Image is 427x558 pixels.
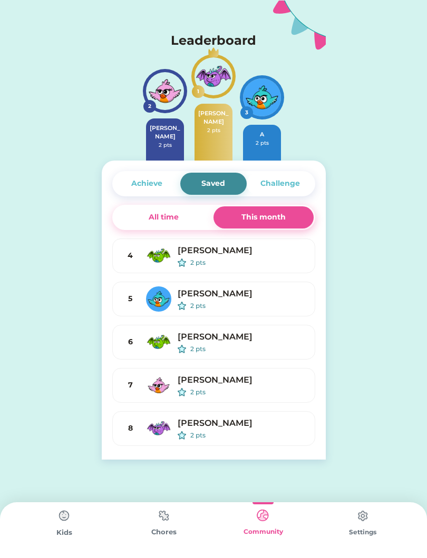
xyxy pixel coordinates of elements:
h4: Leaderboard [171,31,256,50]
div: 8 [121,423,140,434]
div: [PERSON_NAME] [178,287,306,300]
div: 2 pts [190,301,306,311]
div: Settings [313,527,413,537]
div: Challenge [260,178,300,189]
div: 2 [145,102,154,110]
div: [PERSON_NAME] [178,244,306,257]
img: type%3Dkids%2C%20state%3Dselected.svg [253,505,274,526]
div: 2 pts [246,139,278,147]
div: 1 [194,87,202,95]
img: interface-favorite-star--reward-rating-rate-social-star-media-favorite-like-stars.svg [178,388,186,396]
div: 7 [121,380,140,391]
img: MFN-Bird-Blue.svg [243,78,281,116]
div: 2 pts [190,431,306,440]
div: Kids [15,527,114,538]
img: MFN-Bird-Blue.svg [146,286,171,312]
div: 4 [121,250,140,261]
div: A [246,130,278,139]
div: Community [213,527,313,536]
img: MFN-Dragon-Green.svg [146,243,171,268]
img: MFN-Dragon-Green.svg [146,330,171,355]
div: This month [241,212,286,223]
div: [PERSON_NAME] [178,417,306,430]
div: [PERSON_NAME] [178,331,306,343]
img: MFN-Bird-Pink.svg [146,373,171,398]
div: Chores [114,527,214,537]
div: 3 [242,108,251,116]
img: type%3Dchores%2C%20state%3Ddefault.svg [54,505,75,526]
div: 5 [121,293,140,304]
img: type%3Dchores%2C%20state%3Ddefault.svg [352,505,373,526]
img: interface-favorite-star--reward-rating-rate-social-star-media-favorite-like-stars.svg [178,302,186,310]
img: interface-favorite-star--reward-rating-rate-social-star-media-favorite-like-stars.svg [178,258,186,267]
div: 6 [121,336,140,347]
div: 2 pts [198,126,229,134]
img: MFN-Dragon-Purple.svg [146,416,171,441]
img: MFN-Dragon-Purple.svg [195,57,232,95]
div: Saved [201,178,225,189]
div: [PERSON_NAME] [178,374,306,386]
img: Group.svg [273,1,326,50]
div: [PERSON_NAME] [198,109,229,126]
img: interface-award-crown--reward-social-rating-media-queen-vip-king-crown.svg [208,47,219,57]
div: [PERSON_NAME] [149,124,181,141]
div: 2 pts [149,141,181,149]
div: 2 pts [190,258,306,267]
div: 2 pts [190,344,306,354]
img: type%3Dchores%2C%20state%3Ddefault.svg [153,505,174,526]
img: interface-favorite-star--reward-rating-rate-social-star-media-favorite-like-stars.svg [178,431,186,440]
img: MFN-Bird-Pink.svg [146,72,184,110]
div: Achieve [131,178,162,189]
img: interface-favorite-star--reward-rating-rate-social-star-media-favorite-like-stars.svg [178,345,186,353]
div: 2 pts [190,387,306,397]
div: All time [149,212,179,223]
